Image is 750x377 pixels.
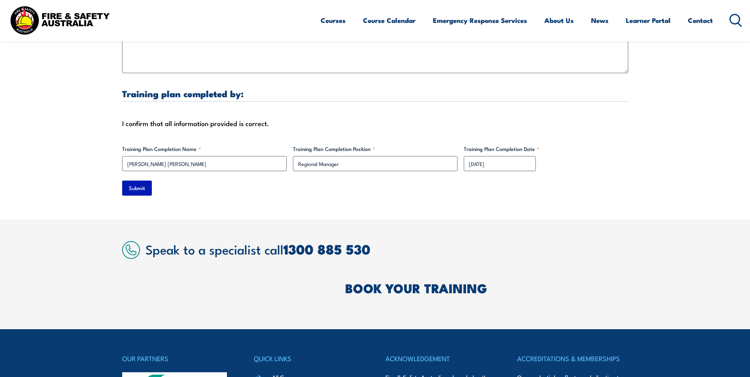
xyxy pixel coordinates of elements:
a: Course Calendar [363,10,416,31]
a: Courses [321,10,346,31]
a: 1300 885 530 [283,238,370,259]
label: Training Plan Completion Name [122,145,287,153]
h4: OUR PARTNERS [122,353,233,364]
a: Emergency Response Services [433,10,527,31]
a: News [591,10,608,31]
h2: Speak to a specialist call [145,242,628,256]
h3: Training plan completed by: [122,89,628,98]
input: dd/mm/yyyy [464,156,536,171]
h2: BOOK YOUR TRAINING [345,282,628,293]
a: Learner Portal [626,10,671,31]
a: About Us [544,10,574,31]
h4: ACKNOWLEDGEMENT [385,353,496,364]
h4: ACCREDITATIONS & MEMBERSHIPS [517,353,628,364]
a: Contact [688,10,713,31]
label: Training Plan Completion Position [293,145,457,153]
input: Submit [122,181,152,196]
div: I confirm that all information provided is correct. [122,117,628,129]
h4: QUICK LINKS [254,353,365,364]
label: Training Plan Completion Date [464,145,628,153]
